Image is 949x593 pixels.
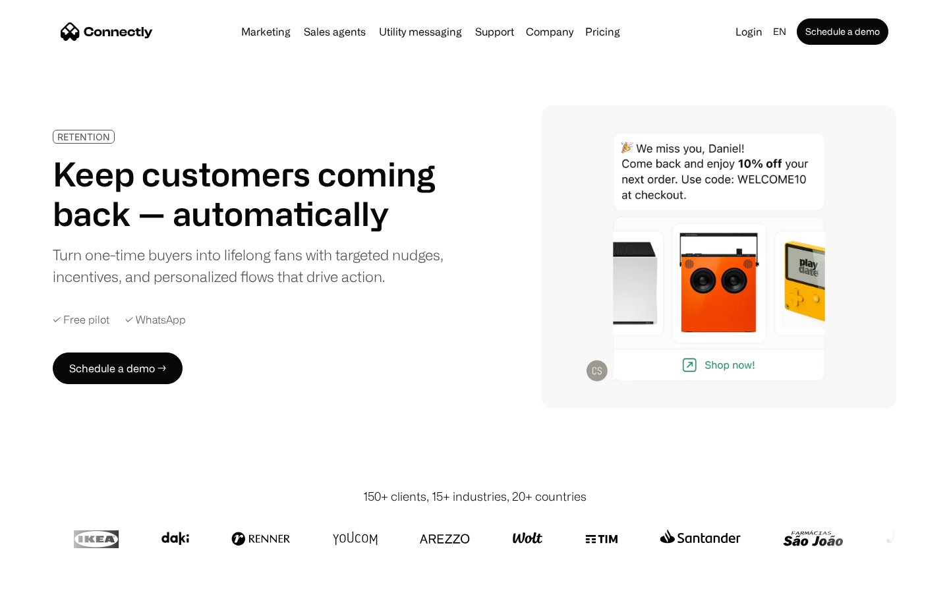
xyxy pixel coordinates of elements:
[125,314,186,326] div: ✓ WhatsApp
[526,22,573,41] div: Company
[363,488,587,505] div: 150+ clients, 15+ industries, 20+ countries
[53,314,109,326] div: ✓ Free pilot
[53,244,453,287] div: Turn one-time buyers into lifelong fans with targeted nudges, incentives, and personalized flows ...
[13,569,79,588] aside: Language selected: English
[797,18,888,45] a: Schedule a demo
[773,22,786,41] div: en
[374,26,467,37] a: Utility messaging
[236,26,296,37] a: Marketing
[580,26,625,37] a: Pricing
[53,154,453,233] h1: Keep customers coming back — automatically
[470,26,519,37] a: Support
[299,26,371,37] a: Sales agents
[26,570,79,588] ul: Language list
[730,22,768,41] a: Login
[53,353,183,384] a: Schedule a demo →
[57,132,110,142] div: RETENTION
